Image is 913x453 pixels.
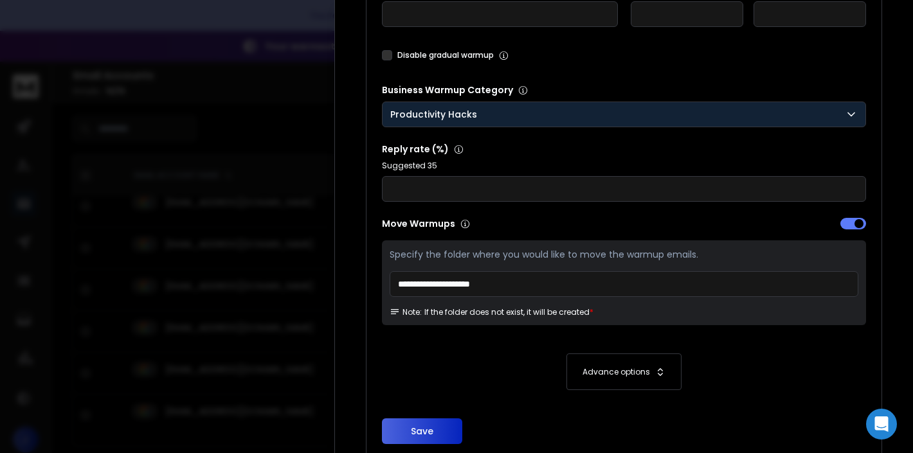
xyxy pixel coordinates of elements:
[390,248,858,261] p: Specify the folder where you would like to move the warmup emails.
[397,50,494,60] label: Disable gradual warmup
[424,307,590,317] p: If the folder does not exist, it will be created
[382,84,866,96] p: Business Warmup Category
[390,307,422,317] span: Note:
[866,409,897,440] div: Open Intercom Messenger
[382,161,866,171] p: Suggested 35
[382,217,620,230] p: Move Warmups
[390,108,482,121] p: Productivity Hacks
[382,418,462,444] button: Save
[395,353,853,390] button: Advance options
[583,367,650,377] p: Advance options
[382,143,866,155] p: Reply rate (%)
